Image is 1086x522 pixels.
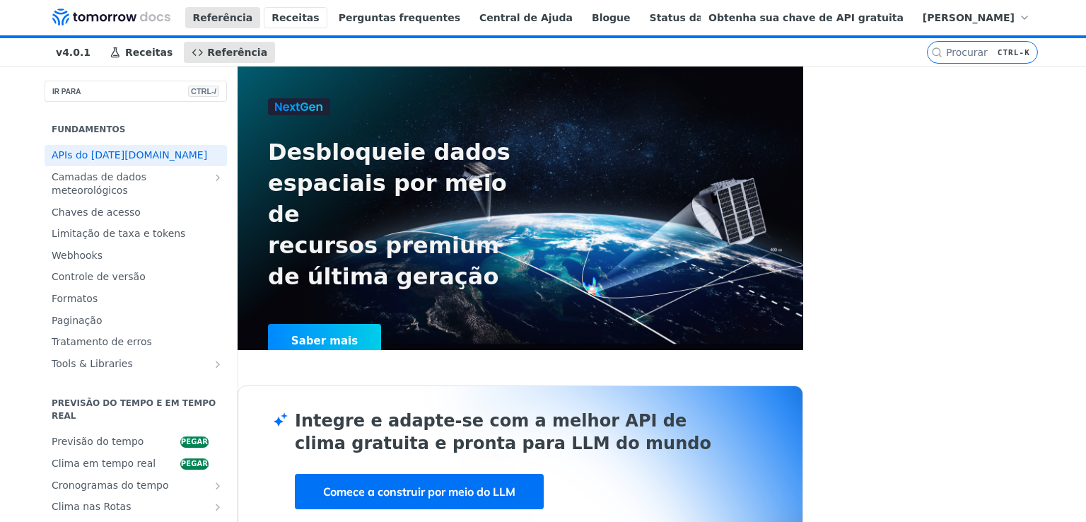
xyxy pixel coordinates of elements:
a: Tratamento de erros [45,332,227,353]
a: Clima em tempo realpegar [45,453,227,475]
font: Referência [207,47,267,58]
nav: Navegação primária [34,38,927,66]
a: Chaves de acesso [45,202,227,224]
font: IR PARA [52,88,81,95]
button: Mostrar subpáginas para Cronogramas do Tempo [212,480,223,492]
a: Status da API [642,7,733,28]
kbd: CTRL-K [994,45,1034,59]
font: Status da API [650,12,725,23]
input: CTRL-K [946,47,1069,58]
a: Perguntas frequentes [331,7,468,28]
font: Desbloqueie dados espaciais por meio de [268,139,510,228]
font: CTRL-/ [191,87,216,95]
font: Cronogramas do tempo [52,480,169,491]
a: Paginação [45,311,227,332]
font: Clima nas Rotas [52,501,131,512]
font: Saber mais [291,335,358,347]
img: Próxima geração [268,98,330,115]
a: Saber mais [268,324,482,358]
font: Blogue [592,12,631,23]
a: Camadas de dados meteorológicosShow subpages for Weather Data Layers [45,167,227,202]
a: Obtenha sua chave de API gratuita [701,7,911,28]
font: v4.0.1 [56,47,90,58]
a: Receitas [264,7,327,28]
button: [PERSON_NAME] [915,7,1038,28]
svg: Procurar [931,47,942,58]
font: [PERSON_NAME] [923,12,1015,23]
button: Show subpages for Tools & Libraries [212,359,223,370]
a: Webhooks [45,245,227,267]
font: Camadas de dados meteorológicos [52,171,146,197]
a: Limitação de taxa e tokens [45,224,227,245]
img: Documentação da API do clima do Tomorrow.io [52,8,170,25]
font: APIs do [DATE][DOMAIN_NAME] [52,149,207,161]
a: Clima nas RotasMostrar subpáginas para Clima em Rotas [45,497,227,518]
font: recursos premium de última geração [268,232,499,290]
font: Chaves de acesso [52,207,141,218]
font: Webhooks [52,250,103,261]
a: Formatos [45,289,227,310]
button: Mostrar subpáginas para Clima em Rotas [212,501,223,513]
font: Fundamentos [52,124,125,134]
font: Limitação de taxa e tokens [52,228,185,239]
font: Clima em tempo real [52,458,156,469]
a: Previsão do tempopegar [45,431,227,453]
font: Paginação [52,315,102,326]
font: Controle de versão [52,271,146,282]
a: Blogue [584,7,638,28]
font: Perguntas frequentes [339,12,460,23]
font: Obtenha sua chave de API gratuita [708,12,904,23]
font: Referência [193,12,253,23]
a: Referência [184,42,275,63]
a: Receitas [102,42,180,63]
button: Show subpages for Weather Data Layers [212,172,223,183]
a: Referência [185,7,261,28]
font: Tratamento de erros [52,336,152,347]
span: Tools & Libraries [52,357,209,371]
font: Integre e adapte-se com a melhor API de clima gratuita e pronta para LLM do mundo [295,411,711,453]
a: Comece a construir por meio do LLM [295,474,544,509]
font: Previsão do tempo e em tempo real [52,398,216,421]
font: Central de Ajuda [479,12,573,23]
font: Formatos [52,293,98,304]
font: Receitas [125,47,173,58]
a: Controle de versão [45,267,227,288]
font: Receitas [271,12,319,23]
a: Cronogramas do tempoMostrar subpáginas para Cronogramas do Tempo [45,475,227,497]
font: Previsão do tempo [52,436,144,447]
a: Tools & LibrariesShow subpages for Tools & Libraries [45,354,227,375]
font: Comece a construir por meio do LLM [323,485,515,499]
a: Central de Ajuda [472,7,580,28]
a: APIs do [DATE][DOMAIN_NAME] [45,145,227,166]
font: pegar [181,438,208,446]
button: IR PARACTRL-/ [45,81,227,102]
font: pegar [181,460,208,468]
